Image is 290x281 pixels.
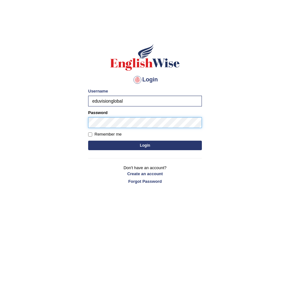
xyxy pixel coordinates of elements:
p: Don't have an account? [88,165,202,184]
button: Login [88,141,202,150]
img: Logo of English Wise sign in for intelligent practice with AI [109,43,181,72]
h4: Login [88,75,202,85]
a: Forgot Password [88,178,202,184]
label: Username [88,88,108,94]
input: Remember me [88,132,92,137]
label: Remember me [88,131,122,137]
label: Password [88,110,107,116]
a: Create an account [88,171,202,177]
